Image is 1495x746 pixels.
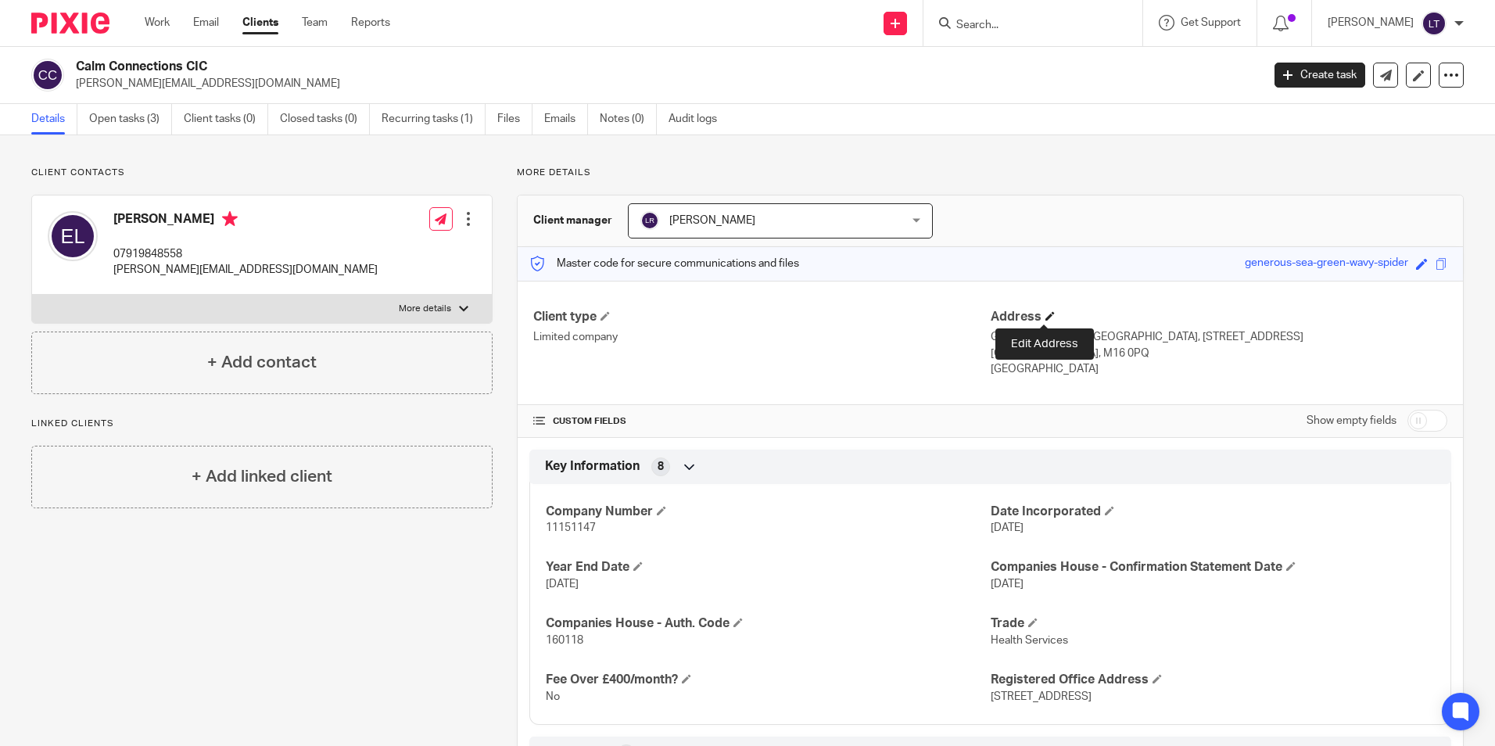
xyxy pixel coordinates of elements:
[113,262,378,278] p: [PERSON_NAME][EMAIL_ADDRESS][DOMAIN_NAME]
[991,635,1068,646] span: Health Services
[529,256,799,271] p: Master code for secure communications and files
[991,559,1435,576] h4: Companies House - Confirmation Statement Date
[546,672,990,688] h4: Fee Over £400/month?
[113,211,378,231] h4: [PERSON_NAME]
[1275,63,1365,88] a: Create task
[31,104,77,134] a: Details
[1245,255,1408,273] div: generous-sea-green-wavy-spider
[533,329,990,345] p: Limited company
[399,303,451,315] p: More details
[546,635,583,646] span: 160118
[991,615,1435,632] h4: Trade
[546,504,990,520] h4: Company Number
[545,458,640,475] span: Key Information
[669,104,729,134] a: Audit logs
[31,13,109,34] img: Pixie
[546,559,990,576] h4: Year End Date
[89,104,172,134] a: Open tasks (3)
[991,579,1024,590] span: [DATE]
[991,691,1092,702] span: [STREET_ADDRESS]
[113,246,378,262] p: 07919848558
[546,691,560,702] span: No
[991,346,1447,361] p: [GEOGRAPHIC_DATA], M16 0PQ
[497,104,532,134] a: Files
[991,329,1447,345] p: Ground Floor, VCAT, [GEOGRAPHIC_DATA], [STREET_ADDRESS]
[544,104,588,134] a: Emails
[207,350,317,375] h4: + Add contact
[600,104,657,134] a: Notes (0)
[382,104,486,134] a: Recurring tasks (1)
[145,15,170,30] a: Work
[222,211,238,227] i: Primary
[533,309,990,325] h4: Client type
[991,361,1447,377] p: [GEOGRAPHIC_DATA]
[533,415,990,428] h4: CUSTOM FIELDS
[1307,413,1396,429] label: Show empty fields
[76,76,1251,91] p: [PERSON_NAME][EMAIL_ADDRESS][DOMAIN_NAME]
[1181,17,1241,28] span: Get Support
[184,104,268,134] a: Client tasks (0)
[48,211,98,261] img: svg%3E
[546,615,990,632] h4: Companies House - Auth. Code
[546,579,579,590] span: [DATE]
[991,522,1024,533] span: [DATE]
[31,59,64,91] img: svg%3E
[31,167,493,179] p: Client contacts
[669,215,755,226] span: [PERSON_NAME]
[242,15,278,30] a: Clients
[1422,11,1447,36] img: svg%3E
[533,213,612,228] h3: Client manager
[302,15,328,30] a: Team
[991,672,1435,688] h4: Registered Office Address
[1328,15,1414,30] p: [PERSON_NAME]
[351,15,390,30] a: Reports
[280,104,370,134] a: Closed tasks (0)
[991,309,1447,325] h4: Address
[192,464,332,489] h4: + Add linked client
[76,59,1016,75] h2: Calm Connections CIC
[31,418,493,430] p: Linked clients
[640,211,659,230] img: svg%3E
[193,15,219,30] a: Email
[517,167,1464,179] p: More details
[546,522,596,533] span: 11151147
[991,504,1435,520] h4: Date Incorporated
[658,459,664,475] span: 8
[955,19,1095,33] input: Search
